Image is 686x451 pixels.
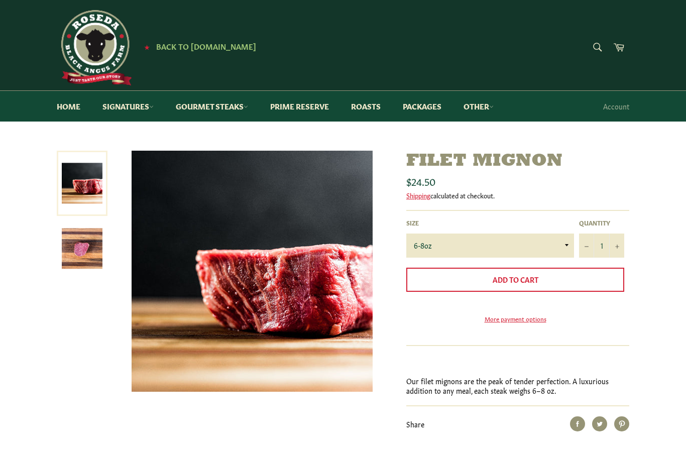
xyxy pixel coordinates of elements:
a: Packages [393,91,451,122]
div: calculated at checkout. [406,191,629,200]
p: Our filet mignons are the peak of tender perfection. A luxurious addition to any meal, each steak... [406,376,629,396]
a: Account [598,91,634,121]
span: ★ [144,43,150,51]
label: Size [406,218,574,227]
label: Quantity [579,218,624,227]
button: Reduce item quantity by one [579,234,594,258]
a: More payment options [406,314,624,323]
img: Roseda Beef [57,10,132,85]
a: Roasts [341,91,391,122]
a: Other [453,91,504,122]
a: Shipping [406,190,430,200]
img: Filet Mignon [132,151,373,392]
button: Add to Cart [406,268,624,292]
a: Signatures [92,91,164,122]
a: Gourmet Steaks [166,91,258,122]
h1: Filet Mignon [406,151,629,172]
a: ★ Back to [DOMAIN_NAME] [139,43,256,51]
span: Back to [DOMAIN_NAME] [156,41,256,51]
a: Home [47,91,90,122]
a: Prime Reserve [260,91,339,122]
span: Share [406,419,424,429]
img: Filet Mignon [62,228,102,269]
button: Increase item quantity by one [609,234,624,258]
span: $24.50 [406,174,435,188]
span: Add to Cart [493,274,538,284]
